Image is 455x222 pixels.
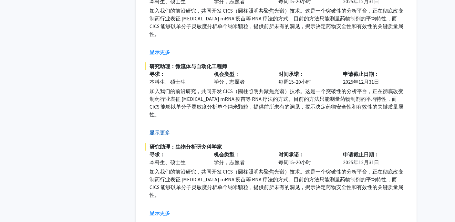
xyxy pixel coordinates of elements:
[150,49,170,55] font: 显示更多
[150,159,186,165] font: 本科生、硕士生
[278,151,304,158] font: 时间承诺：
[150,88,403,118] font: 加入我们的前沿研究，共同开发 CICS（圆柱照明共聚焦光谱）技术。这是一个突破性的分析平台，正在彻底改变制药行业表征 [MEDICAL_DATA] mRNA 疫苗等 RNA 疗法的方式。目前的方...
[343,151,379,158] font: 申请截止日期：
[150,71,165,77] font: 寻求：
[150,209,170,217] button: 显示更多
[278,79,311,85] font: 每周15-20小时
[343,159,379,165] font: 2025年12月31日
[150,129,170,136] button: 显示更多
[278,71,304,77] font: 时间承诺：
[214,79,245,85] font: 学分，志愿者
[343,71,379,77] font: 申请截止日期：
[214,71,240,77] font: 机会类型：
[150,79,186,85] font: 本科生、硕士生
[5,193,27,217] iframe: 聊天
[150,210,170,216] font: 显示更多
[150,7,403,37] font: 加入我们的前沿研究，共同开发 CICS（圆柱照明共聚焦光谱）技术。这是一个突破性的分析平台，正在彻底改变制药行业表征 [MEDICAL_DATA] mRNA 疫苗等 RNA 疗法的方式。目前的方...
[150,151,165,158] font: 寻求：
[214,151,240,158] font: 机会类型：
[214,159,245,165] font: 学分，志愿者
[278,159,311,165] font: 每周15-20小时
[150,63,227,69] font: 研究助理：微流体与自动化工程师
[343,79,379,85] font: 2025年12月31日
[150,168,403,198] font: 加入我们的前沿研究，共同开发 CICS（圆柱照明共聚焦光谱）技术。这是一个突破性的分析平台，正在彻底改变制药行业表征 [MEDICAL_DATA] mRNA 疫苗等 RNA 疗法的方式。目前的方...
[150,48,170,56] button: 显示更多
[150,143,222,150] font: 研究助理：生物分析研究科学家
